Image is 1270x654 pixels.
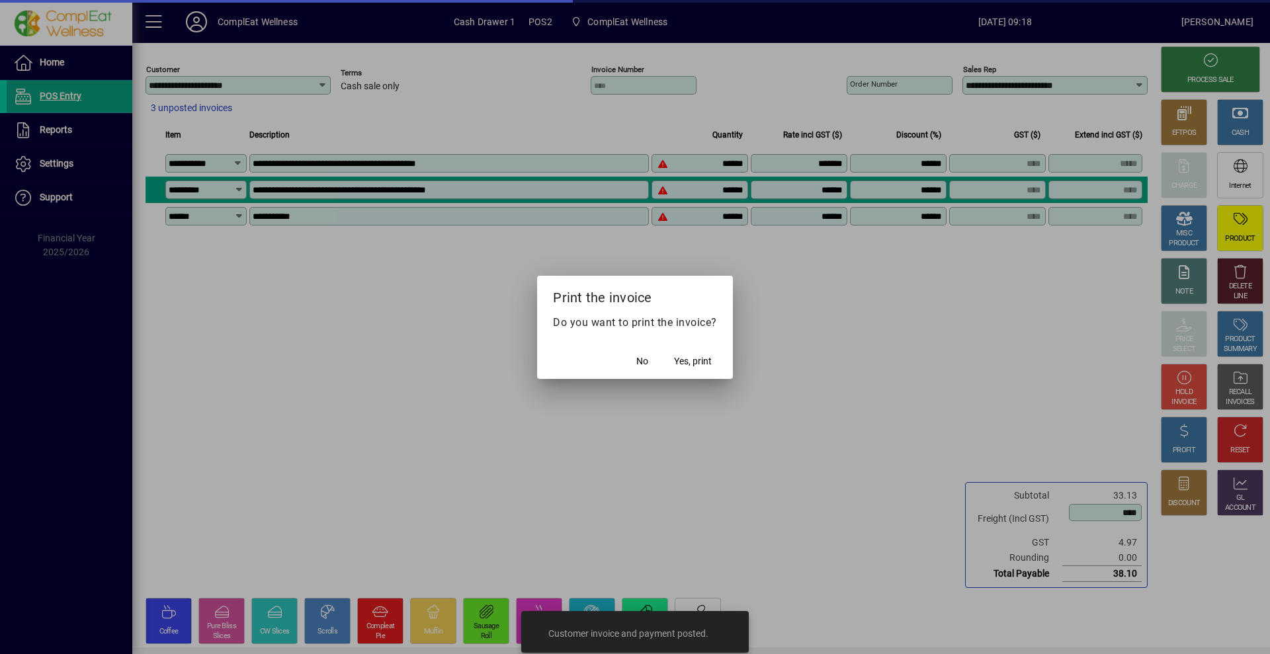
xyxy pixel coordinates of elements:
[537,276,733,314] h2: Print the invoice
[553,315,717,331] p: Do you want to print the invoice?
[674,354,712,368] span: Yes, print
[636,354,648,368] span: No
[621,350,663,374] button: No
[669,350,717,374] button: Yes, print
